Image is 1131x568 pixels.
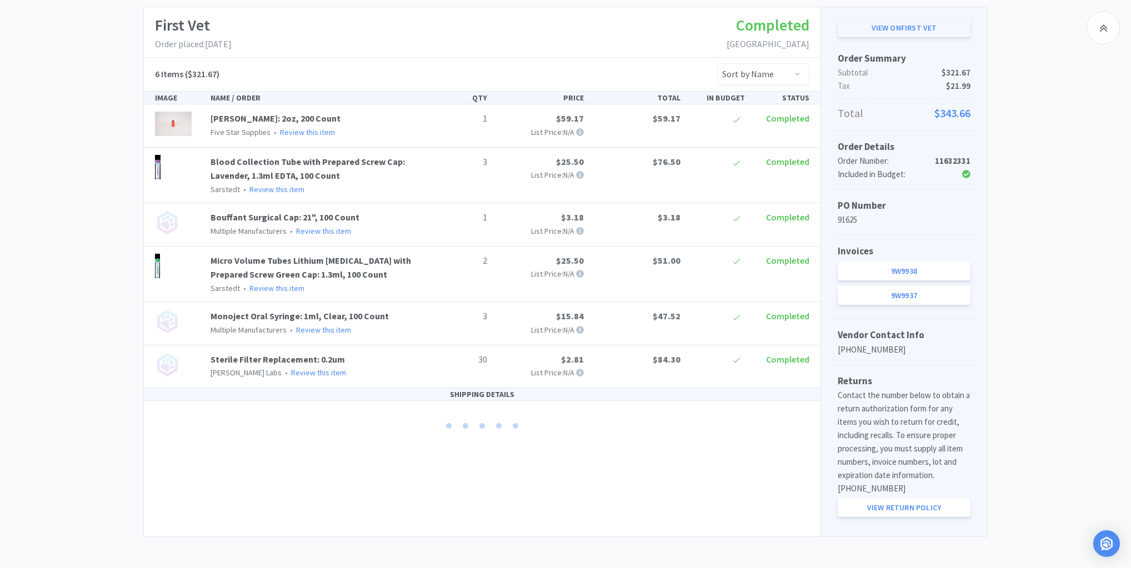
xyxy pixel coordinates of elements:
[155,353,179,377] img: no_image.png
[211,310,389,321] a: Monoject Oral Syringe: 1ml, Clear, 100 Count
[496,268,584,280] p: List Price: N/A
[155,210,179,235] img: no_image.png
[211,127,271,137] span: Five Star Supplies
[838,104,970,122] p: Total
[838,18,970,37] a: View onFirst Vet
[155,155,161,179] img: a126359f6d854fcca3be1f0e927fc991_42510.jpeg
[935,155,970,166] strong: 11632331
[155,68,183,79] span: 6 Items
[427,92,492,104] div: QTY
[496,126,584,138] p: List Price: N/A
[838,244,970,259] h5: Invoices
[155,37,232,52] p: Order placed: [DATE]
[727,37,809,52] p: [GEOGRAPHIC_DATA]
[766,156,809,167] span: Completed
[838,51,970,66] h5: Order Summary
[496,169,584,181] p: List Price: N/A
[838,139,970,154] h5: Order Details
[556,310,584,321] span: $15.84
[206,92,427,104] div: NAME / ORDER
[296,226,351,236] a: Review this item
[432,155,487,169] p: 3
[432,210,487,225] p: 1
[556,113,584,124] span: $59.17
[496,366,584,379] p: List Price: N/A
[838,328,970,343] h5: Vendor Contact Info
[736,15,809,35] span: Completed
[838,154,926,168] div: Order Number:
[155,309,179,334] img: no_image.png
[766,310,809,321] span: Completed
[561,354,584,365] span: $2.81
[838,213,970,227] p: 91625
[432,353,487,367] p: 30
[211,325,287,335] span: Multiple Manufacturers
[492,92,588,104] div: PRICE
[561,212,584,223] span: $3.18
[653,354,680,365] span: $84.30
[838,483,905,494] span: [PHONE_NUMBER]
[653,255,680,266] span: $51.00
[211,226,287,236] span: Multiple Manufacturers
[766,255,809,266] span: Completed
[155,112,192,136] img: dddbece54bfa4dbe9cea66c42b9349bc_205144.jpeg
[211,156,405,182] a: Blood Collection Tube with Prepared Screw Cap: Lavender, 1.3ml EDTA, 100 Count
[211,212,359,223] a: Bouffant Surgical Cap: 21", 100 Count
[838,389,970,482] p: Contact the number below to obtain a return authorization form for any items you wish to return f...
[658,212,680,223] span: $3.18
[249,184,304,194] a: Review this item
[291,368,346,378] a: Review this item
[283,368,289,378] span: •
[432,112,487,126] p: 1
[432,254,487,268] p: 2
[211,368,282,378] span: [PERSON_NAME] Labs
[838,374,970,389] h5: Returns
[151,92,206,104] div: IMAGE
[934,104,970,122] span: $343.66
[838,262,970,280] a: 9W9938
[838,198,970,213] h5: PO Number
[155,67,219,82] h5: ($321.67)
[838,498,970,517] a: View Return Policy
[496,324,584,336] p: List Price: N/A
[211,354,345,365] a: Sterile Filter Replacement: 0.2um
[588,92,685,104] div: TOTAL
[249,283,304,293] a: Review this item
[280,127,335,137] a: Review this item
[211,184,240,194] span: Sarstedt
[556,156,584,167] span: $25.50
[942,66,970,79] span: $321.67
[766,113,809,124] span: Completed
[946,79,970,93] span: $21.99
[242,283,248,293] span: •
[653,156,680,167] span: $76.50
[838,168,926,181] div: Included in Budget:
[685,92,749,104] div: IN BUDGET
[155,13,232,38] h1: First Vet
[432,309,487,324] p: 3
[653,113,680,124] span: $59.17
[288,226,294,236] span: •
[296,325,351,335] a: Review this item
[766,354,809,365] span: Completed
[272,127,278,137] span: •
[749,92,814,104] div: STATUS
[211,283,240,293] span: Sarstedt
[155,254,160,278] img: 5a468accc8d944dfbdc33a946da77177_42515.jpeg
[211,255,411,280] a: Micro Volume Tubes Lithium [MEDICAL_DATA] with Prepared Screw Green Cap: 1.3ml, 100 Count
[144,388,820,401] div: SHIPPING DETAILS
[211,113,341,124] a: [PERSON_NAME]: 2oz, 200 Count
[838,343,970,356] p: [PHONE_NUMBER]
[838,286,970,305] a: 9W9937
[653,310,680,321] span: $47.52
[496,225,584,237] p: List Price: N/A
[766,212,809,223] span: Completed
[838,66,970,79] p: Subtotal
[838,79,970,93] p: Tax
[242,184,248,194] span: •
[288,325,294,335] span: •
[1093,530,1120,557] div: Open Intercom Messenger
[556,255,584,266] span: $25.50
